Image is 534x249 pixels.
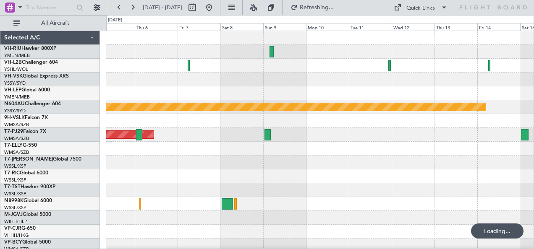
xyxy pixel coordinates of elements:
[4,191,26,197] a: WSSL/XSP
[4,115,25,120] span: 9H-VSLK
[4,115,48,120] a: 9H-VSLKFalcon 7X
[4,205,26,211] a: WSSL/XSP
[4,226,21,231] span: VP-CJR
[4,157,53,162] span: T7-[PERSON_NAME]
[4,108,26,114] a: YSSY/SYD
[143,4,182,11] span: [DATE] - [DATE]
[4,94,30,100] a: YMEN/MEB
[4,177,26,183] a: WSSL/XSP
[4,46,56,51] a: VH-RIUHawker 800XP
[108,17,122,24] div: [DATE]
[4,163,26,169] a: WSSL/XSP
[4,101,61,106] a: N604AUChallenger 604
[4,135,29,142] a: WMSA/SZB
[4,60,22,65] span: VH-L2B
[306,23,349,31] div: Mon 10
[4,212,51,217] a: M-JGVJGlobal 5000
[4,157,81,162] a: T7-[PERSON_NAME]Global 7500
[92,23,135,31] div: Wed 5
[4,184,21,189] span: T7-TST
[4,232,29,239] a: VHHH/HKG
[4,101,25,106] span: N604AU
[392,23,435,31] div: Wed 12
[4,143,23,148] span: T7-ELLY
[4,129,23,134] span: T7-PJ29
[4,149,29,156] a: WMSA/SZB
[477,23,520,31] div: Fri 14
[4,240,51,245] a: VP-BCYGlobal 5000
[471,223,524,239] div: Loading...
[349,23,392,31] div: Tue 11
[4,198,24,203] span: N8998K
[4,122,29,128] a: WMSA/SZB
[4,198,52,203] a: N8998KGlobal 6000
[4,184,55,189] a: T7-TSTHawker 900XP
[4,60,58,65] a: VH-L2BChallenger 604
[299,5,335,10] span: Refreshing...
[435,23,477,31] div: Thu 13
[406,4,435,13] div: Quick Links
[390,1,452,14] button: Quick Links
[178,23,220,31] div: Fri 7
[22,20,89,26] span: All Aircraft
[287,1,337,14] button: Refreshing...
[135,23,178,31] div: Thu 6
[4,74,23,79] span: VH-VSK
[4,66,28,73] a: YSHL/WOL
[4,240,22,245] span: VP-BCY
[4,218,27,225] a: WIHH/HLP
[4,212,23,217] span: M-JGVJ
[4,46,21,51] span: VH-RIU
[4,88,50,93] a: VH-LEPGlobal 6000
[4,74,69,79] a: VH-VSKGlobal Express XRS
[4,52,30,59] a: YMEN/MEB
[4,143,37,148] a: T7-ELLYG-550
[4,226,36,231] a: VP-CJRG-650
[4,88,21,93] span: VH-LEP
[26,1,74,14] input: Trip Number
[220,23,263,31] div: Sat 8
[4,129,46,134] a: T7-PJ29Falcon 7X
[4,80,26,86] a: YSSY/SYD
[4,171,48,176] a: T7-RICGlobal 6000
[263,23,306,31] div: Sun 9
[9,16,91,30] button: All Aircraft
[4,171,20,176] span: T7-RIC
